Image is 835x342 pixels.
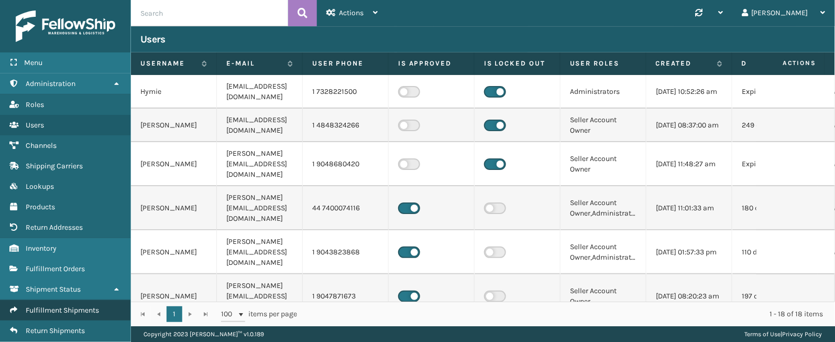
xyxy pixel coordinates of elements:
td: [PERSON_NAME][EMAIL_ADDRESS][DOMAIN_NAME] [217,274,303,318]
td: 44 7400074116 [303,186,389,230]
label: Is Approved [398,59,465,68]
td: [PERSON_NAME] [131,274,217,318]
span: Actions [339,8,364,17]
td: Seller Account Owner,Administrators [561,186,646,230]
td: 249 days [732,109,818,142]
label: User phone [312,59,379,68]
label: Username [140,59,196,68]
td: [PERSON_NAME][EMAIL_ADDRESS][DOMAIN_NAME] [217,230,303,274]
td: 1 9048680420 [303,142,389,186]
label: E-mail [226,59,282,68]
img: logo [16,10,115,42]
td: 180 days [732,186,818,230]
td: 1 9047871673 [303,274,389,318]
span: 100 [221,309,237,319]
a: Privacy Policy [783,330,822,338]
td: [DATE] 11:48:27 am [646,142,732,186]
span: Shipment Status [26,285,81,294]
td: Administrators [561,75,646,109]
h3: Users [140,33,166,46]
span: Users [26,121,44,130]
td: [DATE] 10:52:26 am [646,75,732,109]
span: Channels [26,141,57,150]
span: Menu [24,58,42,67]
a: Terms of Use [745,330,781,338]
td: 1 9043823868 [303,230,389,274]
label: Days until password expires [742,59,798,68]
td: [DATE] 08:20:23 am [646,274,732,318]
td: [PERSON_NAME][EMAIL_ADDRESS][DOMAIN_NAME] [217,142,303,186]
span: Inventory [26,244,57,253]
td: Hymie [131,75,217,109]
td: [PERSON_NAME] [131,186,217,230]
label: Created [656,59,712,68]
span: Shipping Carriers [26,162,83,170]
td: [DATE] 08:37:00 am [646,109,732,142]
td: Seller Account Owner [561,274,646,318]
span: Fulfillment Shipments [26,306,99,315]
div: 1 - 18 of 18 items [312,309,823,319]
td: 110 days [732,230,818,274]
td: 197 days [732,274,818,318]
td: [DATE] 11:01:33 am [646,186,732,230]
td: [PERSON_NAME] [131,109,217,142]
span: Roles [26,100,44,109]
span: Administration [26,79,75,88]
td: [PERSON_NAME][EMAIL_ADDRESS][DOMAIN_NAME] [217,186,303,230]
td: 1 4848324266 [303,109,389,142]
td: [PERSON_NAME] [131,142,217,186]
td: Seller Account Owner [561,109,646,142]
td: [EMAIL_ADDRESS][DOMAIN_NAME] [217,75,303,109]
span: Return Addresses [26,223,83,232]
td: Seller Account Owner [561,142,646,186]
td: [PERSON_NAME] [131,230,217,274]
td: 1 7328221500 [303,75,389,109]
span: items per page [221,306,298,322]
td: Expired [732,142,818,186]
span: Products [26,202,55,211]
span: Actions [750,55,822,72]
label: User Roles [570,59,636,68]
label: Is Locked Out [484,59,551,68]
span: Return Shipments [26,326,85,335]
a: 1 [167,306,182,322]
td: Seller Account Owner,Administrators [561,230,646,274]
td: [EMAIL_ADDRESS][DOMAIN_NAME] [217,109,303,142]
div: | [745,326,822,342]
p: Copyright 2023 [PERSON_NAME]™ v 1.0.189 [144,326,264,342]
td: Expired [732,75,818,109]
td: [DATE] 01:57:33 pm [646,230,732,274]
span: Lookups [26,182,54,191]
span: Fulfillment Orders [26,264,85,273]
